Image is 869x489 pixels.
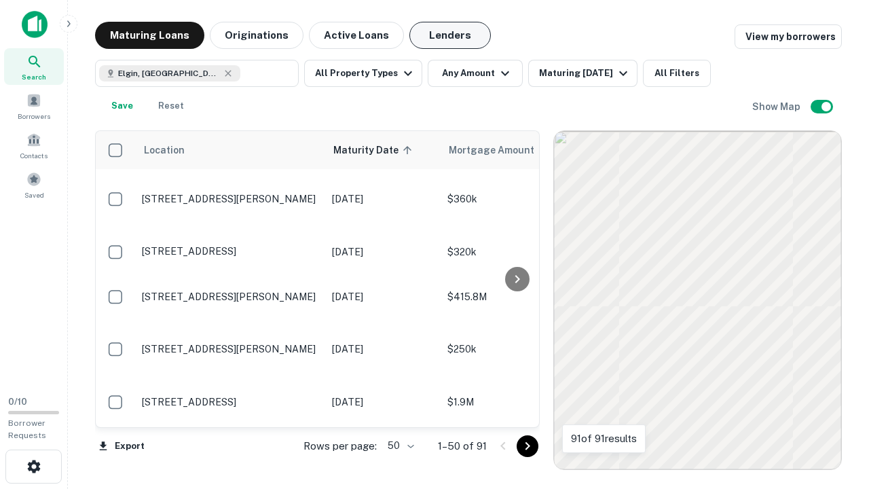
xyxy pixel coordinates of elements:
a: Contacts [4,127,64,164]
p: [DATE] [332,244,434,259]
a: Search [4,48,64,85]
p: [DATE] [332,395,434,410]
p: [STREET_ADDRESS] [142,245,318,257]
span: Maturity Date [333,142,416,158]
iframe: Chat Widget [801,380,869,446]
button: Originations [210,22,303,49]
p: $415.8M [447,289,583,304]
div: Maturing [DATE] [539,65,631,81]
span: Contacts [20,150,48,161]
button: Save your search to get updates of matches that match your search criteria. [100,92,144,120]
p: [STREET_ADDRESS][PERSON_NAME] [142,193,318,205]
p: [STREET_ADDRESS] [142,396,318,408]
button: All Property Types [304,60,422,87]
button: Go to next page [517,435,538,457]
p: $360k [447,192,583,206]
p: [STREET_ADDRESS][PERSON_NAME] [142,343,318,355]
button: Lenders [409,22,491,49]
div: 0 0 [554,131,841,469]
p: Rows per page: [303,438,377,454]
p: [DATE] [332,289,434,304]
th: Location [135,131,325,169]
div: 50 [382,436,416,456]
button: Maturing Loans [95,22,204,49]
span: Borrower Requests [8,418,46,440]
a: Saved [4,166,64,203]
button: Any Amount [428,60,523,87]
a: Borrowers [4,88,64,124]
button: Maturing [DATE] [528,60,637,87]
th: Maturity Date [325,131,441,169]
span: Mortgage Amount [449,142,552,158]
p: [DATE] [332,342,434,357]
button: All Filters [643,60,711,87]
span: Saved [24,189,44,200]
p: [DATE] [332,192,434,206]
p: $320k [447,244,583,259]
th: Mortgage Amount [441,131,590,169]
button: Export [95,436,148,456]
span: Location [143,142,185,158]
p: $1.9M [447,395,583,410]
span: 0 / 10 [8,397,27,407]
h6: Show Map [752,99,802,114]
p: 91 of 91 results [571,431,637,447]
p: 1–50 of 91 [438,438,487,454]
span: Search [22,71,46,82]
button: Reset [149,92,193,120]
span: Borrowers [18,111,50,122]
p: [STREET_ADDRESS][PERSON_NAME] [142,291,318,303]
button: Active Loans [309,22,404,49]
span: Elgin, [GEOGRAPHIC_DATA], [GEOGRAPHIC_DATA] [118,67,220,79]
p: $250k [447,342,583,357]
a: View my borrowers [735,24,842,49]
img: capitalize-icon.png [22,11,48,38]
